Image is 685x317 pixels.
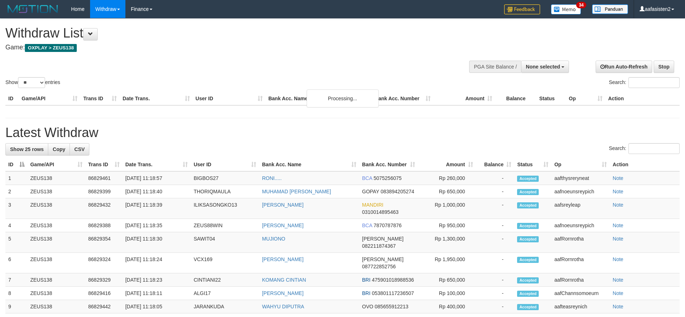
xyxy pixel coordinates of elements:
[5,253,27,273] td: 6
[191,219,259,232] td: ZEUS88WIN
[362,290,370,296] span: BRI
[551,171,610,185] td: aafthysreryneat
[418,253,476,273] td: Rp 1,950,000
[85,219,123,232] td: 86829388
[613,236,623,242] a: Note
[5,143,48,155] a: Show 25 rows
[517,223,539,229] span: Accepted
[123,171,191,185] td: [DATE] 11:18:57
[266,92,372,105] th: Bank Acc. Name
[551,300,610,313] td: aafteasreynich
[362,243,396,249] span: Copy 082211874367 to clipboard
[85,253,123,273] td: 86829324
[613,256,623,262] a: Note
[262,223,303,228] a: [PERSON_NAME]
[362,202,383,208] span: MANDIRI
[372,277,414,283] span: Copy 475901018988536 to clipboard
[262,277,306,283] a: KOMANG CINTIAN
[605,92,680,105] th: Action
[359,158,418,171] th: Bank Acc. Number: activate to sort column ascending
[521,61,569,73] button: None selected
[613,175,623,181] a: Note
[551,232,610,253] td: aafRornrotha
[476,198,515,219] td: -
[123,253,191,273] td: [DATE] 11:18:24
[418,287,476,300] td: Rp 100,000
[19,92,80,105] th: Game/API
[372,290,414,296] span: Copy 053801117236507 to clipboard
[191,232,259,253] td: SAWIT04
[262,290,303,296] a: [PERSON_NAME]
[85,198,123,219] td: 86829432
[362,175,372,181] span: BCA
[536,92,566,105] th: Status
[362,223,372,228] span: BCA
[123,300,191,313] td: [DATE] 11:18:05
[469,61,521,73] div: PGA Site Balance /
[27,198,85,219] td: ZEUS138
[27,300,85,313] td: ZEUS138
[18,77,45,88] select: Showentries
[5,44,449,51] h4: Game:
[476,158,515,171] th: Balance: activate to sort column ascending
[418,198,476,219] td: Rp 1,000,000
[5,171,27,185] td: 1
[613,277,623,283] a: Note
[123,287,191,300] td: [DATE] 11:18:11
[74,146,85,152] span: CSV
[551,273,610,287] td: aafRornrotha
[517,257,539,263] span: Accepted
[551,4,581,14] img: Button%20Memo.svg
[654,61,674,73] a: Stop
[5,198,27,219] td: 3
[476,185,515,198] td: -
[27,232,85,253] td: ZEUS138
[123,185,191,198] td: [DATE] 11:18:40
[5,126,680,140] h1: Latest Withdraw
[613,223,623,228] a: Note
[592,4,628,14] img: panduan.png
[5,219,27,232] td: 4
[517,236,539,242] span: Accepted
[610,158,680,171] th: Action
[517,291,539,297] span: Accepted
[476,300,515,313] td: -
[5,300,27,313] td: 9
[191,198,259,219] td: ILIKSASONGKO13
[476,171,515,185] td: -
[517,304,539,310] span: Accepted
[418,158,476,171] th: Amount: activate to sort column ascending
[27,287,85,300] td: ZEUS138
[70,143,89,155] a: CSV
[27,253,85,273] td: ZEUS138
[476,273,515,287] td: -
[504,4,540,14] img: Feedback.jpg
[5,273,27,287] td: 7
[48,143,70,155] a: Copy
[191,185,259,198] td: THORIQMAULA
[5,26,449,40] h1: Withdraw List
[495,92,536,105] th: Balance
[5,158,27,171] th: ID: activate to sort column descending
[193,92,266,105] th: User ID
[27,158,85,171] th: Game/API: activate to sort column ascending
[262,256,303,262] a: [PERSON_NAME]
[374,223,402,228] span: Copy 7870787876 to clipboard
[517,202,539,208] span: Accepted
[374,175,402,181] span: Copy 5075256075 to clipboard
[85,300,123,313] td: 86829442
[476,287,515,300] td: -
[123,219,191,232] td: [DATE] 11:18:35
[362,277,370,283] span: BRI
[517,277,539,283] span: Accepted
[476,253,515,273] td: -
[85,158,123,171] th: Trans ID: activate to sort column ascending
[576,2,586,8] span: 34
[123,232,191,253] td: [DATE] 11:18:30
[27,273,85,287] td: ZEUS138
[5,287,27,300] td: 8
[85,273,123,287] td: 86829329
[381,189,414,194] span: Copy 083894205274 to clipboard
[120,92,192,105] th: Date Trans.
[191,158,259,171] th: User ID: activate to sort column ascending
